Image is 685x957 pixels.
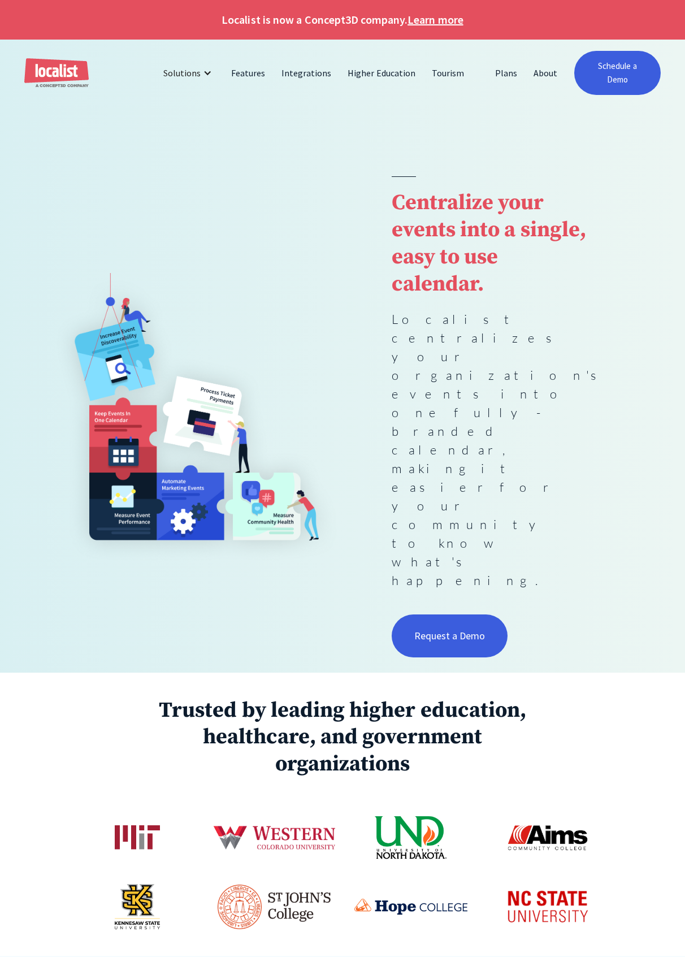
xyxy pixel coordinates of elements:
img: Aims Community College logo [507,815,588,860]
div: Solutions [155,59,223,86]
a: Learn more [407,11,463,28]
img: Hope College logo [354,899,467,915]
strong: Centralize your events into a single, easy to use calendar. [392,189,586,298]
a: Schedule a Demo [574,51,661,95]
a: Features [223,59,274,86]
img: NC State University logo [497,882,599,931]
div: Solutions [163,66,201,80]
img: Kennesaw State University logo [115,884,160,929]
a: Tourism [424,59,472,86]
a: Request a Demo [392,614,508,657]
a: Integrations [274,59,340,86]
img: University of North Dakota logo [374,815,448,860]
img: Massachusetts Institute of Technology logo [115,825,160,851]
a: home [24,58,89,88]
a: About [526,59,566,86]
a: Plans [487,59,526,86]
img: St John's College logo [218,885,331,929]
a: Higher Education [340,59,424,86]
strong: Trusted by leading higher education, healthcare, and government organizations [159,697,526,778]
img: Western Colorado University logo [211,802,337,873]
p: Localist centralizes your organization's events into one fully-branded calendar, making it easier... [392,310,587,590]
